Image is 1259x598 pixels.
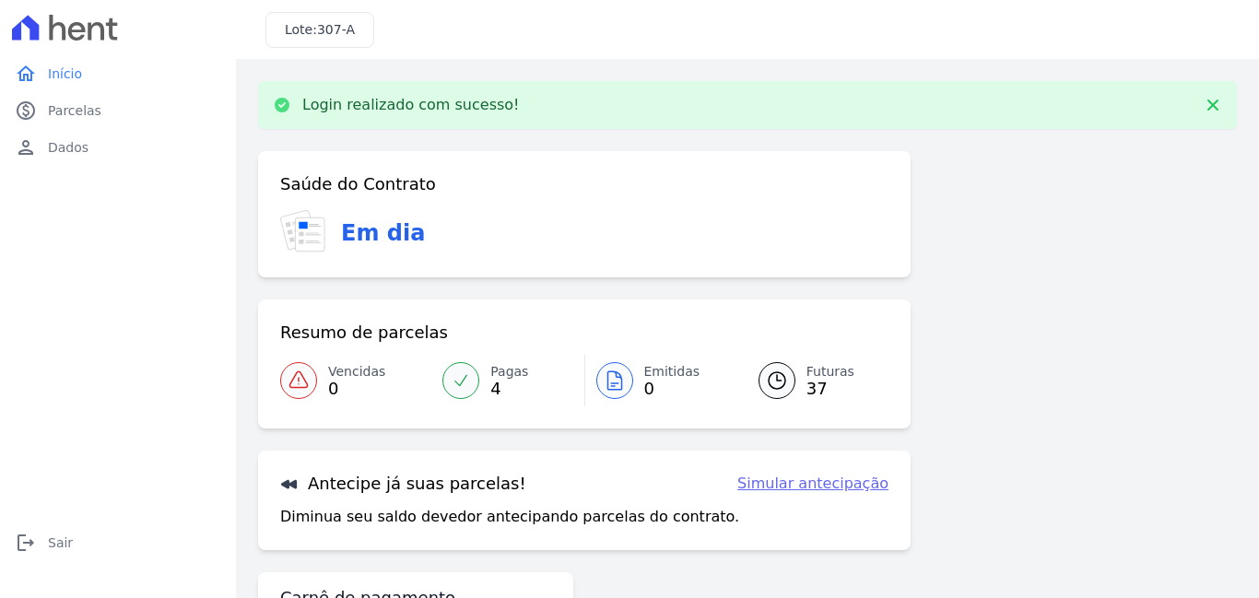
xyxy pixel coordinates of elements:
h3: Lote: [285,20,355,40]
h3: Resumo de parcelas [280,322,448,344]
span: Parcelas [48,101,101,120]
i: person [15,136,37,158]
a: paidParcelas [7,92,229,129]
a: personDados [7,129,229,166]
a: Emitidas 0 [585,355,736,406]
span: Dados [48,138,88,157]
i: home [15,63,37,85]
i: logout [15,532,37,554]
p: Login realizado com sucesso! [302,96,520,114]
span: 0 [644,381,700,396]
h3: Antecipe já suas parcelas! [280,473,526,495]
h3: Em dia [341,217,425,250]
span: 37 [806,381,854,396]
span: Sair [48,534,73,552]
i: paid [15,100,37,122]
p: Diminua seu saldo devedor antecipando parcelas do contrato. [280,506,739,528]
a: Simular antecipação [737,473,888,495]
span: 4 [490,381,528,396]
span: 307-A [317,22,355,37]
span: Emitidas [644,362,700,381]
a: Futuras 37 [736,355,888,406]
a: Pagas 4 [431,355,583,406]
span: Início [48,64,82,83]
h3: Saúde do Contrato [280,173,436,195]
a: Vencidas 0 [280,355,431,406]
span: Pagas [490,362,528,381]
a: homeInício [7,55,229,92]
span: 0 [328,381,385,396]
span: Futuras [806,362,854,381]
span: Vencidas [328,362,385,381]
a: logoutSair [7,524,229,561]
